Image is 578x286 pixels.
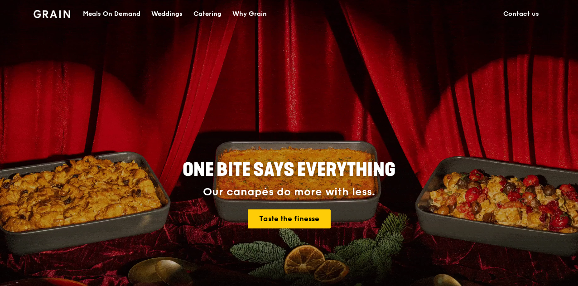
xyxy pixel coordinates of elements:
div: Catering [193,0,222,28]
div: Meals On Demand [83,0,140,28]
img: Grain [34,10,70,18]
a: Contact us [498,0,544,28]
a: Catering [188,0,227,28]
a: Weddings [146,0,188,28]
div: Weddings [151,0,183,28]
a: Taste the finesse [248,209,331,228]
a: Why Grain [227,0,272,28]
div: Our canapés do more with less. [126,186,452,199]
div: Why Grain [232,0,267,28]
span: ONE BITE SAYS EVERYTHING [183,159,395,181]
